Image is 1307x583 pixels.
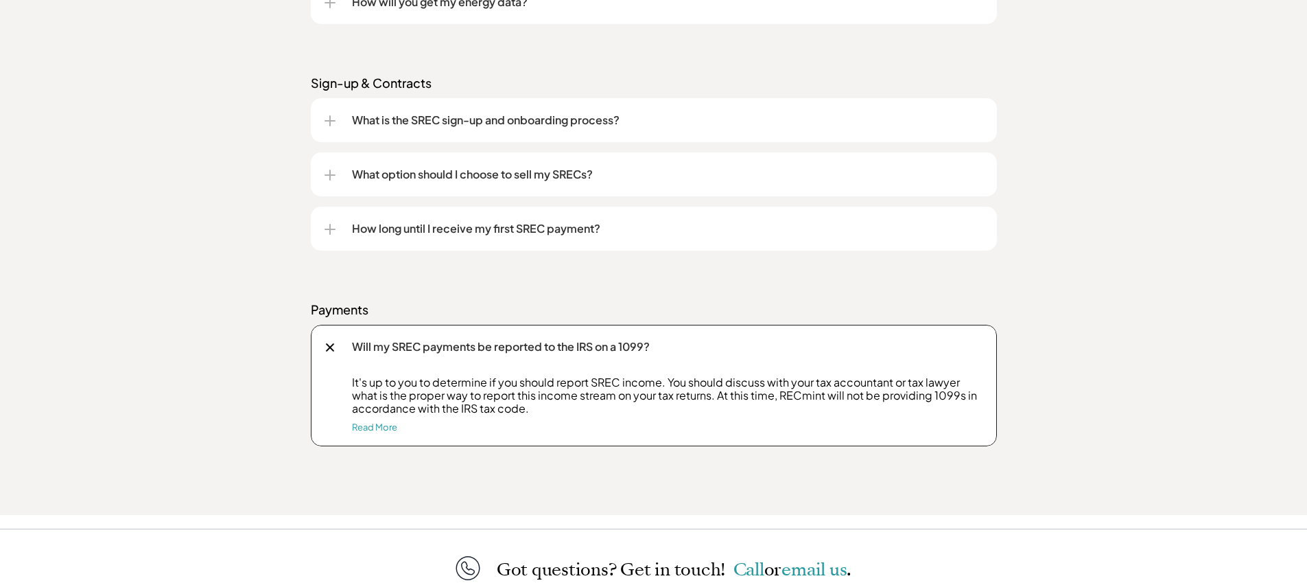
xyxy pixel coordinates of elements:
p: What option should I choose to sell my SRECs? [352,166,983,183]
span: . [847,558,851,582]
p: How long until I receive my first SREC payment? [352,220,983,237]
p: Payments [311,301,997,318]
p: Sign-up & Contracts [311,75,997,91]
p: Will my SREC payments be reported to the IRS on a 1099? [352,339,983,355]
a: Call [733,558,764,582]
p: Got questions? Get in touch! [497,560,851,579]
p: It's up to you to determine if you should report SREC income. You should discuss with your tax ac... [352,376,983,415]
a: Read More [352,422,397,433]
span: or [764,558,782,582]
a: email us [781,558,847,582]
p: What is the SREC sign-up and onboarding process? [352,112,983,128]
